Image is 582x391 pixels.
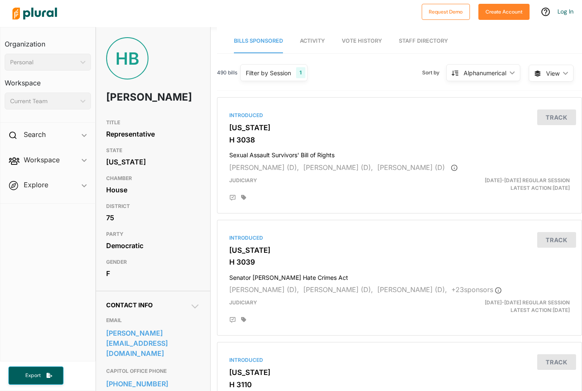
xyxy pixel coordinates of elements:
[399,29,448,53] a: Staff Directory
[229,380,570,389] h3: H 3110
[106,128,200,140] div: Representative
[106,327,200,360] a: [PERSON_NAME][EMAIL_ADDRESS][DOMAIN_NAME]
[5,32,91,50] h3: Organization
[537,232,576,248] button: Track
[106,156,200,168] div: [US_STATE]
[106,85,163,110] h1: [PERSON_NAME]
[300,29,325,53] a: Activity
[377,285,447,294] span: [PERSON_NAME] (D),
[296,67,305,78] div: 1
[106,37,148,79] div: HB
[229,317,236,323] div: Add Position Statement
[478,4,530,20] button: Create Account
[458,299,576,314] div: Latest Action: [DATE]
[451,285,502,294] span: + 23 sponsor s
[342,38,382,44] span: Vote History
[229,177,257,183] span: Judiciary
[485,177,570,183] span: [DATE]-[DATE] Regular Session
[229,148,570,159] h4: Sexual Assault Survivors' Bill of Rights
[229,234,570,242] div: Introduced
[229,163,299,172] span: [PERSON_NAME] (D),
[241,194,246,200] div: Add tags
[106,366,200,376] h3: CAPITOL OFFICE PHONE
[229,299,257,306] span: Judiciary
[478,7,530,16] a: Create Account
[464,68,506,77] div: Alphanumerical
[422,4,470,20] button: Request Demo
[106,315,200,325] h3: EMAIL
[229,112,570,119] div: Introduced
[458,177,576,192] div: Latest Action: [DATE]
[106,239,200,252] div: Democratic
[300,38,325,44] span: Activity
[342,29,382,53] a: Vote History
[217,69,237,77] span: 490 bills
[229,270,570,282] h4: Senator [PERSON_NAME] Hate Crimes Act
[229,246,570,254] h3: [US_STATE]
[106,301,153,309] span: Contact Info
[106,211,200,224] div: 75
[229,285,299,294] span: [PERSON_NAME] (D),
[19,372,47,379] span: Export
[229,368,570,377] h3: [US_STATE]
[234,38,283,44] span: Bills Sponsored
[106,257,200,267] h3: GENDER
[229,136,570,144] h3: H 3038
[546,69,560,78] span: View
[537,354,576,370] button: Track
[5,71,91,89] h3: Workspace
[537,109,576,125] button: Track
[106,201,200,211] h3: DISTRICT
[377,163,445,172] span: [PERSON_NAME] (D)
[303,285,373,294] span: [PERSON_NAME] (D),
[229,258,570,266] h3: H 3039
[24,130,46,139] h2: Search
[106,173,200,183] h3: CHAMBER
[106,229,200,239] h3: PARTY
[106,183,200,196] div: House
[234,29,283,53] a: Bills Sponsored
[303,163,373,172] span: [PERSON_NAME] (D),
[10,58,77,67] div: Personal
[106,118,200,128] h3: TITLE
[106,145,200,156] h3: STATE
[557,8,574,15] a: Log In
[106,267,200,280] div: F
[10,97,77,106] div: Current Team
[229,123,570,132] h3: [US_STATE]
[241,317,246,323] div: Add tags
[229,356,570,364] div: Introduced
[422,7,470,16] a: Request Demo
[422,69,446,77] span: Sort by
[106,377,200,390] a: [PHONE_NUMBER]
[246,68,291,77] div: Filter by Session
[229,194,236,201] div: Add Position Statement
[485,299,570,306] span: [DATE]-[DATE] Regular Session
[8,366,63,385] button: Export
